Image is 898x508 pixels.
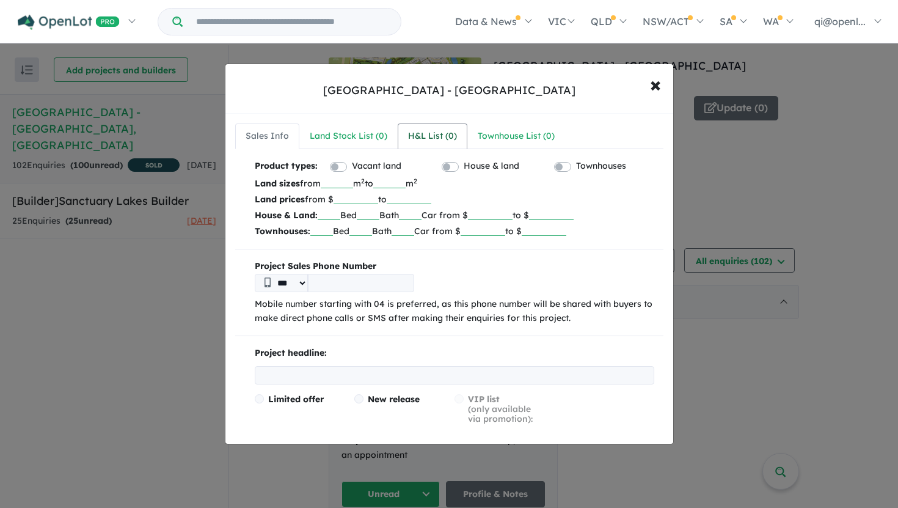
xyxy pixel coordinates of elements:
[255,159,318,175] b: Product types:
[255,223,654,239] p: Bed Bath Car from $ to $
[255,443,654,458] p: Selling points:
[185,9,398,35] input: Try estate name, suburb, builder or developer
[255,226,310,237] b: Townhouses:
[255,346,654,361] p: Project headline:
[352,159,401,174] label: Vacant land
[18,15,120,30] img: Openlot PRO Logo White
[255,259,654,274] b: Project Sales Phone Number
[255,178,300,189] b: Land sizes
[464,159,519,174] label: House & land
[323,83,575,98] div: [GEOGRAPHIC_DATA] - [GEOGRAPHIC_DATA]
[265,278,271,287] img: Phone icon
[255,191,654,207] p: from $ to
[368,394,420,405] span: New release
[650,71,661,97] span: ×
[246,129,289,144] div: Sales Info
[255,207,654,223] p: Bed Bath Car from $ to $
[255,194,305,205] b: Land prices
[478,129,555,144] div: Townhouse List ( 0 )
[255,297,654,326] p: Mobile number starting with 04 is preferred, as this phone number will be shared with buyers to m...
[255,210,318,221] b: House & Land:
[414,177,417,185] sup: 2
[255,175,654,191] p: from m to m
[408,129,457,144] div: H&L List ( 0 )
[361,177,365,185] sup: 2
[268,394,324,405] span: Limited offer
[576,159,626,174] label: Townhouses
[814,15,866,28] span: qi@openl...
[310,129,387,144] div: Land Stock List ( 0 )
